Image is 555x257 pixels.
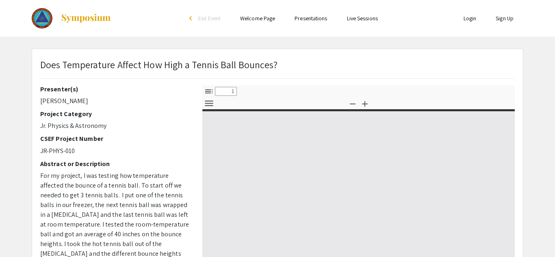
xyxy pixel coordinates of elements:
p: Does Temperature Affect How High a Tennis Ball Bounces? [40,57,278,72]
h2: Project Category [40,110,190,118]
span: Exit Event [198,15,221,22]
a: Presentations [295,15,327,22]
a: Welcome Page [240,15,275,22]
button: Tools [202,97,216,109]
p: [PERSON_NAME] [40,96,190,106]
div: arrow_back_ios [189,16,194,21]
h2: CSEF Project Number [40,135,190,143]
a: The 2023 Colorado Science & Engineering Fair [32,8,111,28]
img: The 2023 Colorado Science & Engineering Fair [32,8,52,28]
h2: Abstract or Description [40,160,190,168]
h2: Presenter(s) [40,85,190,93]
p: Jr. Physics & Astronomy [40,121,190,131]
button: Zoom Out [346,97,360,109]
a: Login [464,15,477,22]
a: Sign Up [496,15,514,22]
a: Live Sessions [347,15,378,22]
p: JR-PHYS-010 [40,146,190,156]
img: Symposium by ForagerOne [61,13,111,23]
button: Zoom In [358,97,372,109]
input: Page [215,87,237,96]
button: Toggle Sidebar [202,85,216,97]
